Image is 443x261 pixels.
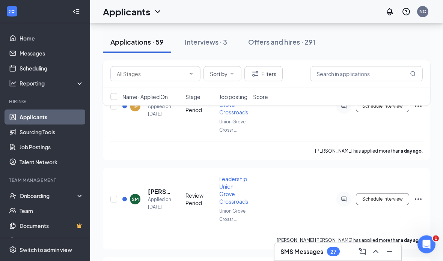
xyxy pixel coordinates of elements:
div: NC [419,8,426,15]
div: Team Management [9,177,82,183]
p: [PERSON_NAME] [PERSON_NAME] has applied more than . [277,237,423,244]
svg: Analysis [9,79,17,87]
span: Leadership Union Grove Crossroads [219,176,248,205]
a: Job Postings [20,139,84,154]
button: ChevronUp [370,246,382,258]
b: a day ago [401,238,422,243]
span: Stage [185,93,200,100]
b: a day ago [401,148,422,154]
div: SM [132,196,139,203]
div: Applied on [DATE] [148,196,173,211]
svg: ComposeMessage [358,247,367,256]
a: DocumentsCrown [20,218,84,233]
iframe: Intercom live chat [417,235,435,253]
div: Reporting [20,79,84,87]
div: Interviews · 3 [185,37,227,46]
svg: Ellipses [414,195,423,204]
span: Job posting [219,93,247,100]
svg: UserCheck [9,192,17,199]
a: Sourcing Tools [20,124,84,139]
svg: ActiveChat [339,196,348,202]
svg: Notifications [385,7,394,16]
span: Union Grove Crossr ... [219,208,246,222]
button: Schedule Interview [356,193,409,205]
button: ComposeMessage [356,246,368,258]
h5: [PERSON_NAME] [PERSON_NAME] [148,188,173,196]
svg: Filter [251,69,260,78]
div: Review Period [185,192,215,207]
span: Sort by [210,71,228,76]
svg: QuestionInfo [402,7,411,16]
div: Onboarding [20,192,77,199]
svg: Collapse [72,8,80,15]
div: Switch to admin view [20,246,72,253]
svg: ChevronDown [153,7,162,16]
span: Score [253,93,268,100]
svg: ChevronUp [371,247,380,256]
a: Talent Network [20,154,84,169]
div: Offers and hires · 291 [248,37,315,46]
div: 27 [330,249,336,255]
a: Messages [20,46,84,61]
a: Home [20,31,84,46]
svg: Minimize [385,247,394,256]
p: [PERSON_NAME] has applied more than . [315,148,423,154]
svg: MagnifyingGlass [410,71,416,77]
button: Minimize [383,246,395,258]
svg: WorkstreamLogo [8,7,16,15]
input: All Stages [117,70,185,78]
span: Name · Applied On [122,93,168,100]
svg: ChevronDown [229,71,235,77]
h3: SMS Messages [280,247,323,256]
h1: Applicants [103,5,150,18]
span: Union Grove Crossr ... [219,119,246,133]
svg: Settings [9,246,17,253]
input: Search in applications [310,66,423,81]
a: Team [20,203,84,218]
button: Sort byChevronDown [203,66,241,81]
div: Applications · 59 [110,37,164,46]
a: SurveysCrown [20,233,84,248]
a: Scheduling [20,61,84,76]
div: Hiring [9,98,82,105]
button: Filter Filters [244,66,283,81]
svg: ChevronDown [188,71,194,77]
a: Applicants [20,109,84,124]
span: 1 [433,235,439,241]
